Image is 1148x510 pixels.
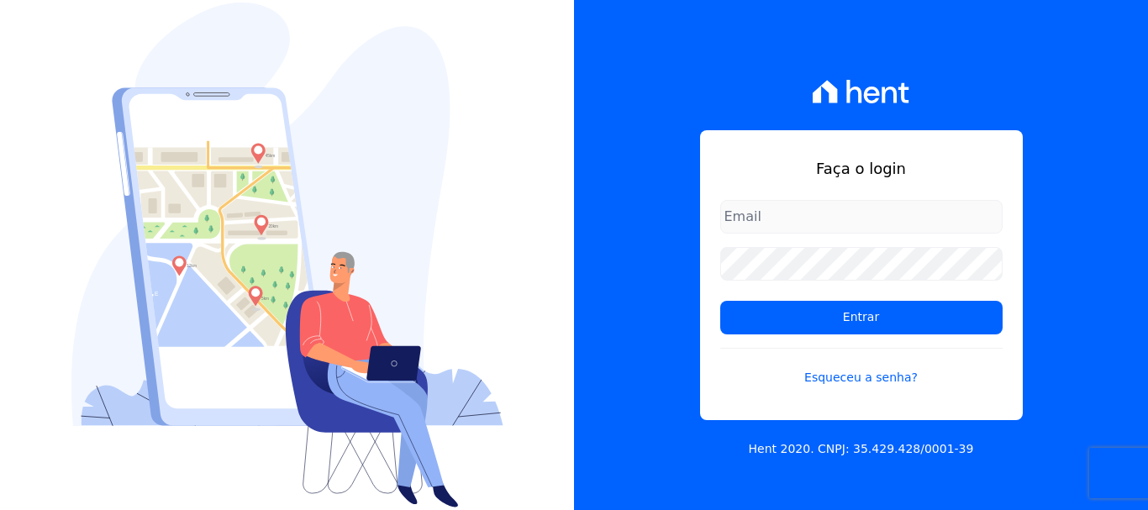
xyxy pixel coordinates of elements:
[71,3,503,507] img: Login
[720,157,1003,180] h1: Faça o login
[720,301,1003,334] input: Entrar
[720,200,1003,234] input: Email
[720,348,1003,386] a: Esqueceu a senha?
[749,440,974,458] p: Hent 2020. CNPJ: 35.429.428/0001-39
